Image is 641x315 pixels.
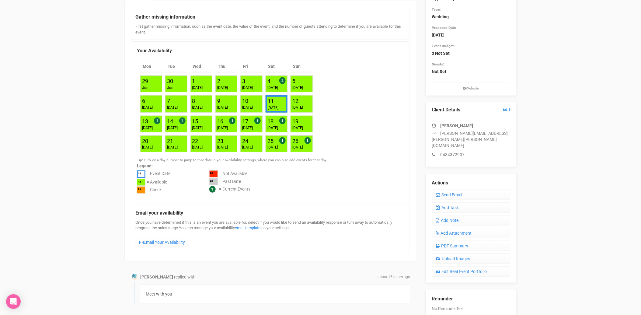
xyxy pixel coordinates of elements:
a: PDF Summary [432,241,510,251]
div: [DATE] [292,85,303,90]
legend: Your Availability [137,47,404,54]
a: 12 [292,98,298,104]
a: 18 [267,118,273,124]
a: 6 [142,98,145,104]
div: = Current Events [219,186,250,193]
a: 24 [242,138,248,144]
a: Upload Images [432,254,510,264]
div: [DATE] [267,85,278,90]
th: Wed [190,61,212,72]
div: = Available [147,179,167,187]
a: 2 [217,78,220,84]
div: = Past Date [219,178,241,186]
legend: Actions [432,180,510,187]
legend: Gather missing information [136,14,405,21]
small: Tip: click on a day number to jump to that date in your availability settings, where you can also... [137,158,327,162]
div: = Not Available [219,170,247,178]
a: Add Attachment [432,228,510,238]
a: 22 [192,138,198,144]
div: [DATE] [242,105,253,110]
a: 10 [242,98,248,104]
a: 8 [192,98,195,104]
small: Website [432,86,510,91]
th: Sun [291,61,313,72]
div: ²³ [137,179,145,186]
div: [DATE] [192,125,203,131]
p: 0434372907 [432,152,510,158]
a: 15 [192,118,198,124]
small: Proposed Date [432,26,456,30]
a: 9 [217,98,220,104]
div: [DATE] [217,125,228,131]
strong: [PERSON_NAME] [441,123,473,128]
div: [DATE] [167,125,178,131]
span: 1 [179,117,186,124]
div: [DATE] [268,105,278,110]
legend: Client Details [432,107,510,114]
legend: Reminder [432,296,510,303]
div: = Event Date [147,170,170,179]
small: Guests: [432,62,444,66]
legend: Email your availability [136,210,405,217]
p: [PERSON_NAME][EMAIL_ADDRESS][PERSON_NAME][PERSON_NAME][DOMAIN_NAME] [432,130,510,149]
a: 7 [167,98,170,104]
div: No Reminder Set [432,289,510,312]
div: [DATE] [292,145,303,150]
div: Jun [142,85,148,90]
strong: [PERSON_NAME] [141,275,173,279]
div: [DATE] [242,145,253,150]
a: 30 [167,78,173,84]
span: You can manage your availability in your settings. [179,226,290,230]
span: 1 [229,117,235,124]
a: Edit Real Event Portfolio [432,266,510,277]
span: 1 [254,117,261,124]
span: 2 [279,77,286,84]
a: 11 [268,98,274,104]
strong: $ Not Set [432,51,450,56]
a: 23 [217,138,223,144]
span: 1 [305,137,311,144]
span: 1 [209,186,216,193]
div: [DATE] [167,145,178,150]
a: Send Email [432,190,510,200]
th: Mon [140,61,162,72]
a: 20 [142,138,148,144]
div: [DATE] [292,105,303,110]
th: Tue [165,61,187,72]
a: Email Your Availability [136,237,189,247]
th: Sat [266,61,287,72]
a: 3 [242,78,245,84]
label: Legend: [137,163,404,169]
a: 14 [167,118,173,124]
a: 1 [192,78,195,84]
a: Edit [503,107,510,112]
div: [DATE] [192,145,203,150]
div: [DATE] [142,125,153,131]
div: [DATE] [242,85,253,90]
span: replied with [174,275,196,279]
a: Add Task [432,202,510,213]
th: Thu [215,61,237,72]
div: [DATE] [292,125,303,131]
span: about 15 hours ago [378,275,410,280]
a: 21 [167,138,173,144]
div: ²³ [209,170,218,177]
div: First gather missing information, such as the event date, the value of the event, and the number ... [136,24,405,35]
small: Type: [432,7,441,12]
span: 1 [154,117,160,124]
div: [DATE] [142,145,153,150]
a: 13 [142,118,148,124]
span: 1 [279,137,286,144]
div: Meet with you [140,285,410,303]
div: Open Intercom Messenger [6,294,21,309]
a: 17 [242,118,248,124]
strong: Not Set [432,69,447,74]
th: Fri [240,61,262,72]
div: = Check [147,187,162,194]
small: Event Budget: [432,44,455,48]
strong: [DATE] [432,33,445,37]
a: 5 [292,78,295,84]
div: [DATE] [267,125,278,131]
div: [DATE] [217,85,228,90]
a: 25 [267,138,273,144]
